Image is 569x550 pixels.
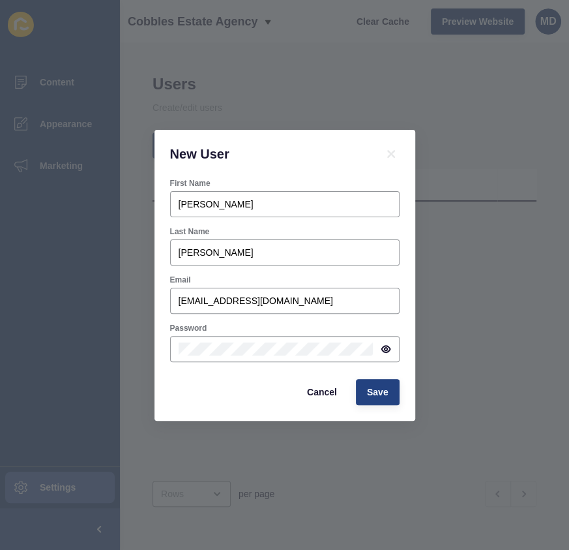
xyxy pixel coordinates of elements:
[170,226,210,237] label: Last Name
[170,145,367,162] h1: New User
[170,275,191,285] label: Email
[170,323,207,333] label: Password
[296,379,348,405] button: Cancel
[170,178,211,189] label: First Name
[356,379,400,405] button: Save
[307,386,337,399] span: Cancel
[367,386,388,399] span: Save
